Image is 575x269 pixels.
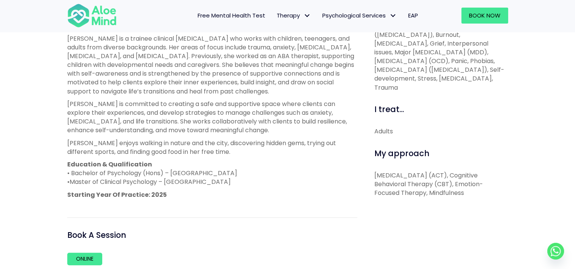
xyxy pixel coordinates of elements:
[67,34,354,96] span: [PERSON_NAME] is a trainee clinical [MEDICAL_DATA] who works with children, teenagers, and adults...
[408,11,418,19] span: EAP
[271,8,317,24] a: TherapyTherapy: submenu
[302,10,313,21] span: Therapy: submenu
[374,21,506,92] span: Academic, Anger, Anxiety, [MEDICAL_DATA] ([MEDICAL_DATA]), Burnout, [MEDICAL_DATA], Grief, Interp...
[127,8,424,24] nav: Menu
[192,8,271,24] a: Free Mental Health Test
[547,243,564,260] a: Whatsapp
[67,229,126,241] span: Book A Session
[374,127,508,136] div: Adults
[374,104,404,115] span: I treat...
[461,8,508,24] a: Book Now
[374,171,508,198] p: [MEDICAL_DATA] (ACT), Cognitive Behavioral Therapy (CBT), Emotion-Focused Therapy, Mindfulness
[67,3,117,28] img: Aloe mind Logo
[322,11,397,19] span: Psychological Services
[67,160,357,187] p: • Bachelor of Psychology (Hons) – [GEOGRAPHIC_DATA] •
[469,11,501,19] span: Book Now
[67,160,152,169] strong: Education & Qualification
[374,148,429,159] span: My approach
[67,139,336,156] span: [PERSON_NAME] enjoys walking in nature and the city, discovering hidden gems, trying out differen...
[277,11,311,19] span: Therapy
[67,100,347,135] span: [PERSON_NAME] is committed to creating a safe and supportive space where clients can explore thei...
[198,11,265,19] span: Free Mental Health Test
[388,10,399,21] span: Psychological Services: submenu
[70,177,231,186] span: Master of Clinical Psychology – [GEOGRAPHIC_DATA]
[67,253,102,265] a: Online
[317,8,402,24] a: Psychological ServicesPsychological Services: submenu
[67,190,167,199] strong: Starting Year Of Practice: 2025
[402,8,424,24] a: EAP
